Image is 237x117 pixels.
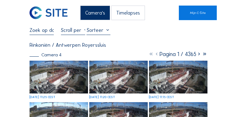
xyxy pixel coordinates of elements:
img: image_53362611 [30,61,88,93]
a: Mijn C-Site [179,6,217,20]
div: Timelapses [111,6,145,20]
div: Rinkoniën / Antwerpen Royerssluis [30,43,106,48]
img: image_53362361 [149,61,207,93]
img: C-SITE Logo [30,6,67,19]
a: C-SITE Logo [30,6,46,20]
div: [DATE] 11:20 CEST [89,96,115,99]
span: Pagina 1 / 4365 [160,51,196,58]
img: image_53362519 [89,61,148,93]
div: Camera's [80,6,110,20]
div: [DATE] 11:15 CEST [149,96,174,99]
input: Zoek op datum 󰅀 [30,27,54,33]
div: Camera 4 [30,53,62,57]
div: [DATE] 11:25 CEST [30,96,55,99]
